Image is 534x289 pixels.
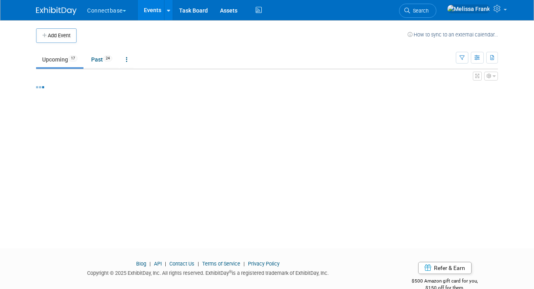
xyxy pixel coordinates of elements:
span: | [241,261,247,267]
a: Privacy Policy [248,261,280,267]
button: Add Event [36,28,77,43]
a: Refer & Earn [418,262,472,274]
span: | [163,261,168,267]
div: Copyright © 2025 ExhibitDay, Inc. All rights reserved. ExhibitDay is a registered trademark of Ex... [36,268,380,277]
a: API [154,261,162,267]
img: ExhibitDay [36,7,77,15]
a: Blog [136,261,146,267]
a: Past24 [85,52,118,67]
a: Terms of Service [202,261,240,267]
a: Upcoming17 [36,52,83,67]
span: 24 [103,55,112,62]
a: How to sync to an external calendar... [408,32,498,38]
img: loading... [36,86,44,88]
sup: ® [229,270,232,274]
img: Melissa Frank [447,4,490,13]
a: Contact Us [169,261,194,267]
a: Search [399,4,436,18]
span: | [196,261,201,267]
span: Search [410,8,429,14]
span: | [147,261,153,267]
span: 17 [68,55,77,62]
